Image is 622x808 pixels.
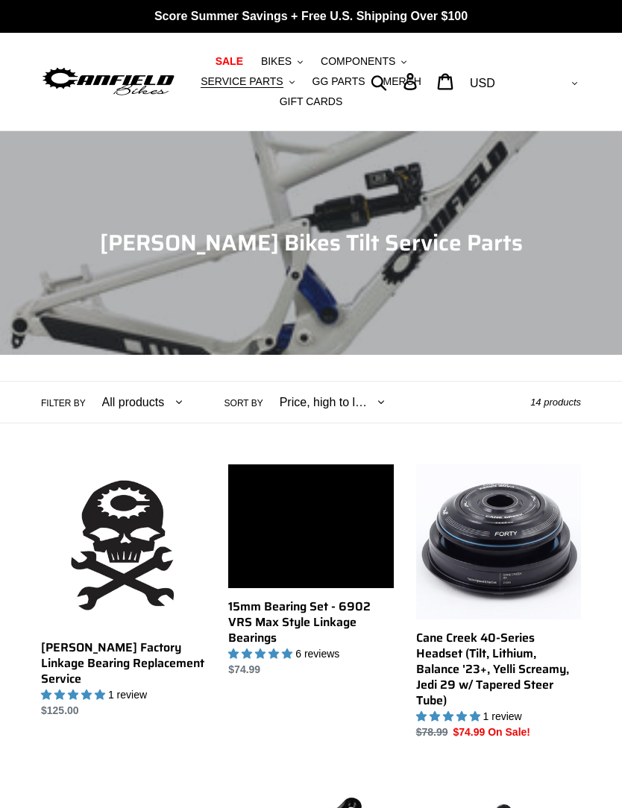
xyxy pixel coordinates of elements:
[261,55,292,68] span: BIKES
[321,55,395,68] span: COMPONENTS
[41,65,176,98] img: Canfield Bikes
[313,51,414,72] button: COMPONENTS
[254,51,310,72] button: BIKES
[530,397,581,408] span: 14 products
[201,75,283,88] span: SERVICE PARTS
[100,225,523,260] span: [PERSON_NAME] Bikes Tilt Service Parts
[224,397,263,410] label: Sort by
[208,51,251,72] a: SALE
[280,95,343,108] span: GIFT CARDS
[272,92,351,112] a: GIFT CARDS
[305,72,373,92] a: GG PARTS
[216,55,243,68] span: SALE
[312,75,365,88] span: GG PARTS
[41,397,86,410] label: Filter by
[193,72,301,92] button: SERVICE PARTS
